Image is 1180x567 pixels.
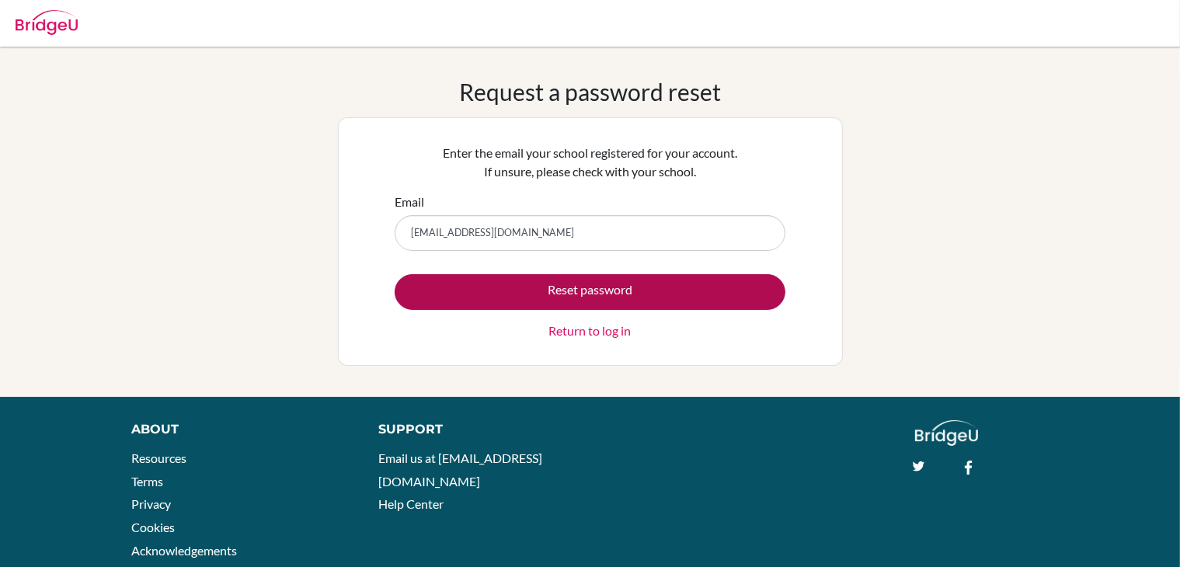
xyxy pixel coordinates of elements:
a: Terms [131,474,163,489]
a: Cookies [131,520,175,534]
a: Privacy [131,496,171,511]
img: Bridge-U [16,10,78,35]
h1: Request a password reset [459,78,721,106]
a: Help Center [378,496,444,511]
p: Enter the email your school registered for your account. If unsure, please check with your school. [395,144,785,181]
label: Email [395,193,424,211]
a: Acknowledgements [131,543,237,558]
div: About [131,420,343,439]
a: Resources [131,450,186,465]
a: Email us at [EMAIL_ADDRESS][DOMAIN_NAME] [378,450,542,489]
div: Support [378,420,574,439]
img: logo_white@2x-f4f0deed5e89b7ecb1c2cc34c3e3d731f90f0f143d5ea2071677605dd97b5244.png [915,420,978,446]
button: Reset password [395,274,785,310]
a: Return to log in [549,322,632,340]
